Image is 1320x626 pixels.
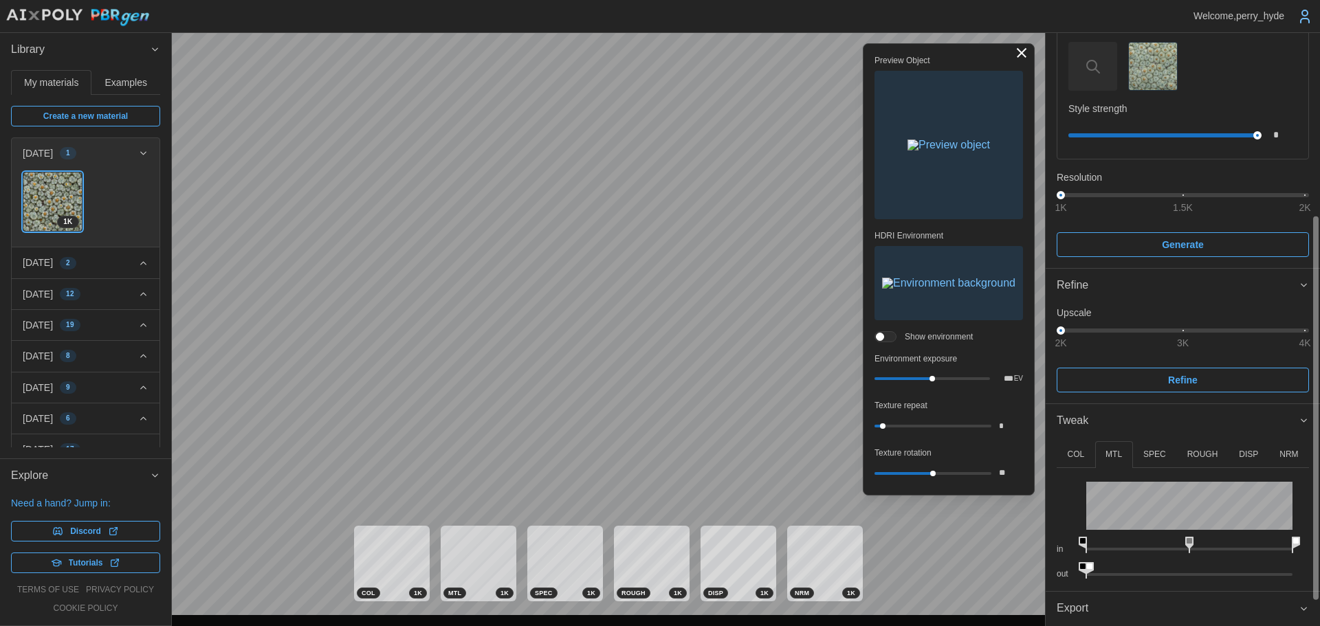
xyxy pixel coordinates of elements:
[23,172,82,231] img: qiIE6bi8UzJ4TBPfgioz
[1057,568,1075,580] p: out
[1057,306,1309,320] p: Upscale
[362,588,375,598] span: COL
[1046,302,1320,403] div: Refine
[24,78,78,87] span: My materials
[86,584,154,596] a: privacy policy
[874,400,1023,412] p: Texture repeat
[1105,449,1122,460] p: MTL
[11,496,160,510] p: Need a hand? Jump in:
[1239,449,1258,460] p: DISP
[12,434,159,465] button: [DATE]17
[874,55,1023,67] p: Preview Object
[674,588,682,598] span: 1 K
[1046,404,1320,438] button: Tweak
[1143,449,1166,460] p: SPEC
[11,459,150,493] span: Explore
[23,349,53,363] p: [DATE]
[621,588,646,598] span: ROUGH
[66,148,70,159] span: 1
[896,331,973,342] span: Show environment
[882,278,1015,289] img: Environment background
[535,588,553,598] span: SPEC
[874,230,1023,242] p: HDRI Environment
[5,8,150,27] img: AIxPoly PBRgen
[23,146,53,160] p: [DATE]
[11,521,160,541] a: Discord
[12,310,159,340] button: [DATE]19
[1193,9,1284,23] p: Welcome, perry_hyde
[1168,368,1198,392] span: Refine
[70,522,101,541] span: Discord
[66,289,74,300] span: 12
[11,33,150,67] span: Library
[66,258,70,269] span: 2
[760,588,769,598] span: 1 K
[53,603,118,614] a: cookie policy
[23,412,53,425] p: [DATE]
[1067,449,1084,460] p: COL
[66,320,74,331] span: 19
[12,341,159,371] button: [DATE]8
[874,71,1023,219] button: Preview object
[874,353,1023,365] p: Environment exposure
[414,588,422,598] span: 1 K
[66,444,74,455] span: 17
[12,403,159,434] button: [DATE]6
[907,139,990,150] img: Preview object
[1057,404,1299,438] span: Tweak
[69,553,103,572] span: Tutorials
[1046,438,1320,591] div: Tweak
[23,318,53,332] p: [DATE]
[43,107,128,126] span: Create a new material
[66,382,70,393] span: 9
[12,279,159,309] button: [DATE]12
[23,381,53,394] p: [DATE]
[1057,277,1299,294] div: Refine
[874,447,1023,459] p: Texture rotation
[587,588,595,598] span: 1 K
[847,588,855,598] span: 1 K
[1014,375,1023,382] p: EV
[12,138,159,168] button: [DATE]1
[1046,592,1320,625] button: Export
[500,588,509,598] span: 1 K
[874,246,1023,320] button: Environment background
[1162,233,1204,256] span: Generate
[66,350,70,361] span: 8
[1046,269,1320,302] button: Refine
[1128,42,1177,91] button: Style image
[17,584,79,596] a: terms of use
[63,216,72,227] span: 1 K
[448,588,461,598] span: MTL
[1057,544,1075,555] p: in
[66,413,70,424] span: 6
[795,588,809,598] span: NRM
[12,168,159,247] div: [DATE]1
[23,256,53,269] p: [DATE]
[11,552,160,573] a: Tutorials
[1012,43,1031,63] button: Toggle viewport controls
[1057,232,1309,257] button: Generate
[1068,102,1297,115] p: Style strength
[1279,449,1298,460] p: NRM
[1057,592,1299,625] span: Export
[1057,368,1309,392] button: Refine
[1187,449,1218,460] p: ROUGH
[23,287,53,301] p: [DATE]
[12,247,159,278] button: [DATE]2
[105,78,147,87] span: Examples
[12,372,159,403] button: [DATE]9
[1129,43,1176,90] img: Style image
[23,443,53,456] p: [DATE]
[1057,170,1309,184] p: Resolution
[23,172,82,232] a: qiIE6bi8UzJ4TBPfgioz1K
[11,106,160,126] a: Create a new material
[708,588,723,598] span: DISP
